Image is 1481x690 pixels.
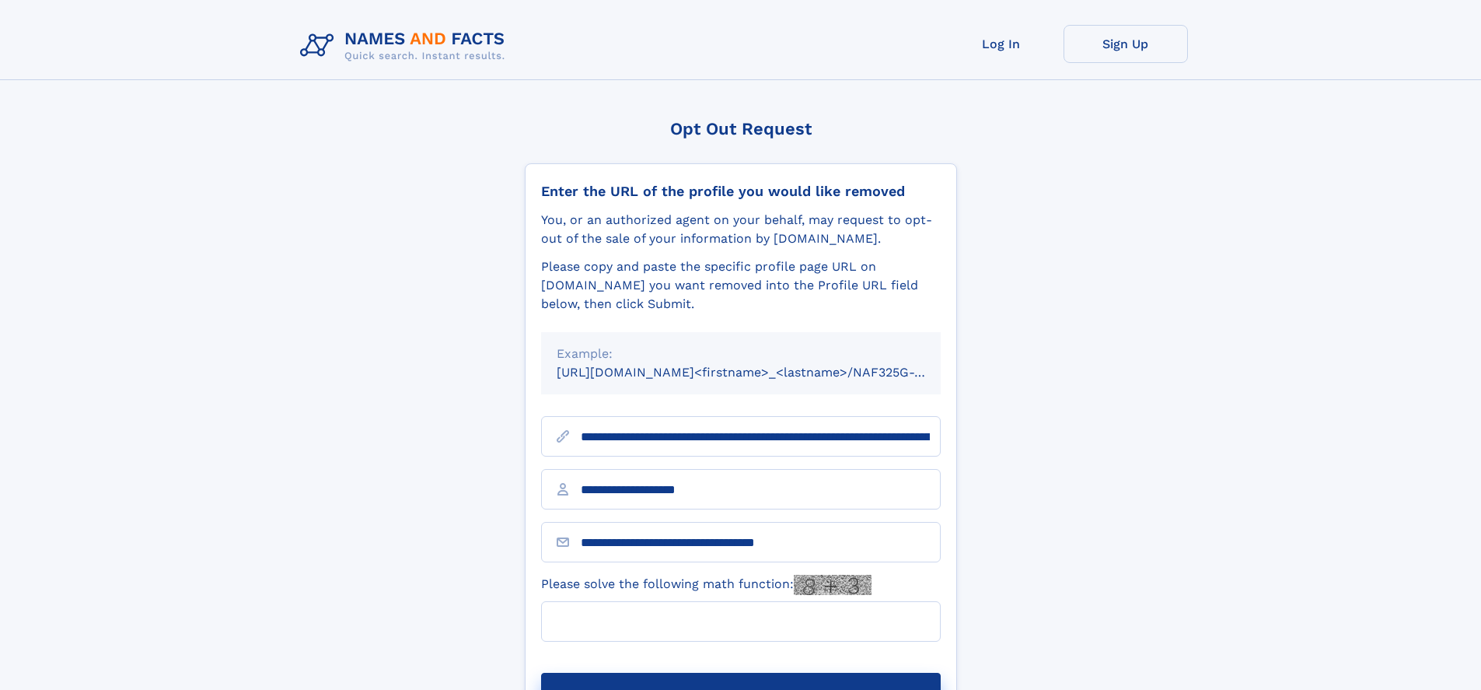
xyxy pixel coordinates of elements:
[541,211,941,248] div: You, or an authorized agent on your behalf, may request to opt-out of the sale of your informatio...
[525,119,957,138] div: Opt Out Request
[541,575,871,595] label: Please solve the following math function:
[1064,25,1188,63] a: Sign Up
[541,257,941,313] div: Please copy and paste the specific profile page URL on [DOMAIN_NAME] you want removed into the Pr...
[557,365,970,380] small: [URL][DOMAIN_NAME]<firstname>_<lastname>/NAF325G-xxxxxxxx
[541,183,941,200] div: Enter the URL of the profile you would like removed
[939,25,1064,63] a: Log In
[557,345,925,363] div: Example:
[294,25,518,67] img: Logo Names and Facts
